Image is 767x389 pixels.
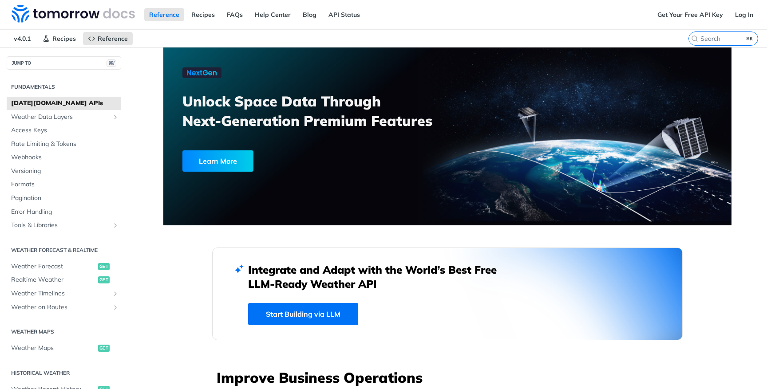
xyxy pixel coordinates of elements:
button: Show subpages for Weather Data Layers [112,114,119,121]
a: Webhooks [7,151,121,164]
h2: Fundamentals [7,83,121,91]
a: Recipes [186,8,220,21]
span: ⌘/ [107,59,116,67]
a: Blog [298,8,321,21]
span: Weather Timelines [11,289,110,298]
a: Help Center [250,8,296,21]
button: Show subpages for Tools & Libraries [112,222,119,229]
span: get [98,345,110,352]
a: FAQs [222,8,248,21]
span: Pagination [11,194,119,203]
span: [DATE][DOMAIN_NAME] APIs [11,99,119,108]
h2: Historical Weather [7,369,121,377]
span: Formats [11,180,119,189]
h3: Unlock Space Data Through Next-Generation Premium Features [182,91,457,130]
a: Rate Limiting & Tokens [7,138,121,151]
a: Pagination [7,192,121,205]
a: Error Handling [7,205,121,219]
a: API Status [324,8,365,21]
span: v4.0.1 [9,32,36,45]
a: Weather Data LayersShow subpages for Weather Data Layers [7,110,121,124]
span: Access Keys [11,126,119,135]
a: Reference [83,32,133,45]
h2: Weather Maps [7,328,121,336]
a: Versioning [7,165,121,178]
img: NextGen [182,67,221,78]
a: Get Your Free API Key [652,8,728,21]
a: Tools & LibrariesShow subpages for Tools & Libraries [7,219,121,232]
a: Formats [7,178,121,191]
span: Recipes [52,35,76,43]
a: Log In [730,8,758,21]
span: Weather Data Layers [11,113,110,122]
span: Rate Limiting & Tokens [11,140,119,149]
svg: Search [691,35,698,42]
span: Reference [98,35,128,43]
a: Weather Forecastget [7,260,121,273]
h3: Improve Business Operations [217,368,683,387]
span: Error Handling [11,208,119,216]
button: Show subpages for Weather on Routes [112,304,119,311]
span: get [98,263,110,270]
button: Show subpages for Weather Timelines [112,290,119,297]
a: Start Building via LLM [248,303,358,325]
span: Weather Maps [11,344,96,353]
span: Realtime Weather [11,275,96,284]
div: Learn More [182,150,253,172]
button: JUMP TO⌘/ [7,56,121,70]
h2: Integrate and Adapt with the World’s Best Free LLM-Ready Weather API [248,263,510,291]
img: Tomorrow.io Weather API Docs [12,5,135,23]
span: Weather on Routes [11,303,110,312]
a: Recipes [38,32,81,45]
span: get [98,276,110,283]
span: Weather Forecast [11,262,96,271]
a: Weather Mapsget [7,342,121,355]
h2: Weather Forecast & realtime [7,246,121,254]
a: Access Keys [7,124,121,137]
a: Learn More [182,150,402,172]
a: [DATE][DOMAIN_NAME] APIs [7,97,121,110]
a: Weather on RoutesShow subpages for Weather on Routes [7,301,121,314]
span: Tools & Libraries [11,221,110,230]
a: Reference [144,8,184,21]
kbd: ⌘K [744,34,755,43]
span: Versioning [11,167,119,176]
span: Webhooks [11,153,119,162]
a: Weather TimelinesShow subpages for Weather Timelines [7,287,121,300]
a: Realtime Weatherget [7,273,121,287]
